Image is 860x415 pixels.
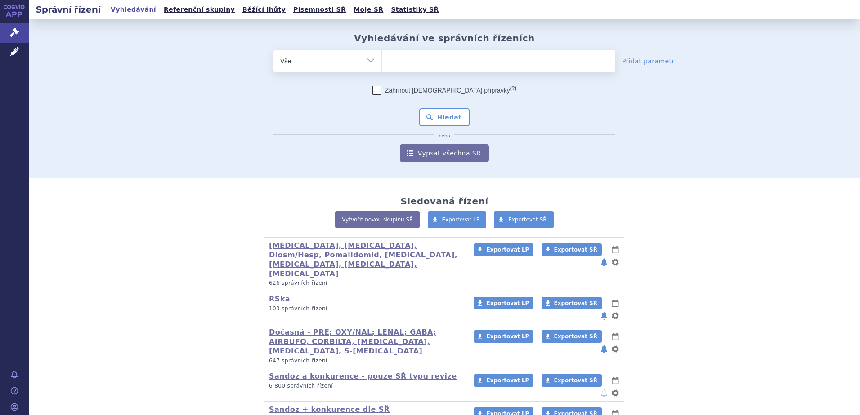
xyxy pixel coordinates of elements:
a: Statistiky SŘ [388,4,441,16]
button: Hledat [419,108,470,126]
button: notifikace [600,257,609,268]
a: Písemnosti SŘ [291,4,349,16]
a: Vypsat všechna SŘ [400,144,489,162]
button: notifikace [600,310,609,321]
button: notifikace [600,344,609,354]
a: Exportovat SŘ [542,374,602,387]
a: RSka [269,295,290,303]
h2: Správní řízení [29,3,108,16]
span: Exportovat SŘ [554,377,597,384]
span: Exportovat SŘ [508,216,547,223]
a: [MEDICAL_DATA], [MEDICAL_DATA], Diosm/Hesp, Pomalidomid, [MEDICAL_DATA], [MEDICAL_DATA], [MEDICAL... [269,241,457,278]
a: Exportovat SŘ [542,297,602,309]
a: Exportovat LP [474,374,533,387]
a: Přidat parametr [622,57,675,66]
a: Exportovat SŘ [494,211,554,228]
p: 6 800 správních řízení [269,382,462,390]
label: Zahrnout [DEMOGRAPHIC_DATA] přípravky [372,86,516,95]
span: Exportovat SŘ [554,333,597,340]
a: Běžící lhůty [240,4,288,16]
a: Exportovat LP [474,330,533,343]
span: Exportovat LP [486,247,529,253]
button: nastavení [611,257,620,268]
button: notifikace [600,388,609,398]
h2: Sledovaná řízení [400,196,488,207]
span: Exportovat LP [486,333,529,340]
a: Exportovat LP [474,297,533,309]
p: 647 správních řízení [269,357,462,365]
button: lhůty [611,244,620,255]
abbr: (?) [510,85,516,91]
a: Sandoz a konkurence - pouze SŘ typu revize [269,372,457,380]
button: nastavení [611,344,620,354]
span: Exportovat LP [486,377,529,384]
span: Exportovat SŘ [554,247,597,253]
button: lhůty [611,375,620,386]
span: Exportovat LP [486,300,529,306]
button: nastavení [611,388,620,398]
button: nastavení [611,310,620,321]
span: Exportovat SŘ [554,300,597,306]
p: 103 správních řízení [269,305,462,313]
button: lhůty [611,331,620,342]
a: Exportovat SŘ [542,330,602,343]
i: nebo [434,133,455,139]
span: Exportovat LP [442,216,480,223]
a: Sandoz + konkurence dle SŘ [269,405,390,414]
a: Vyhledávání [108,4,159,16]
p: 626 správních řízení [269,279,462,287]
a: Exportovat LP [428,211,487,228]
a: Exportovat LP [474,243,533,256]
h2: Vyhledávání ve správních řízeních [354,33,535,44]
a: Vytvořit novou skupinu SŘ [335,211,420,228]
a: Exportovat SŘ [542,243,602,256]
button: lhůty [611,298,620,309]
a: Moje SŘ [351,4,386,16]
a: Dočasná - PRE; OXY/NAL; LENAL; GABA; AIRBUFO, CORBILTA, [MEDICAL_DATA], [MEDICAL_DATA], 5-[MEDICA... [269,328,436,355]
a: Referenční skupiny [161,4,237,16]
